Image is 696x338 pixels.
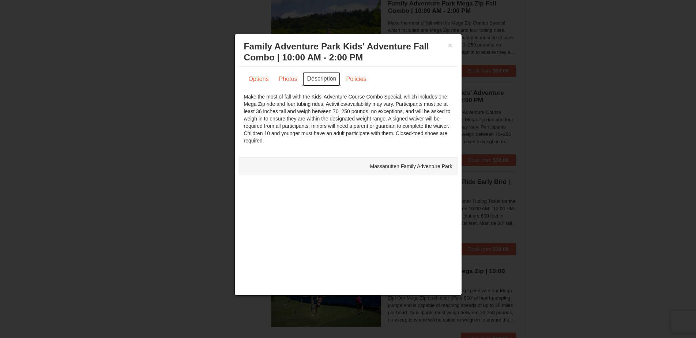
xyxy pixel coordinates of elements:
[302,72,341,86] a: Description
[244,72,274,86] a: Options
[238,157,458,175] div: Massanutten Family Adventure Park
[244,41,452,63] h3: Family Adventure Park Kids' Adventure Fall Combo | 10:00 AM - 2:00 PM
[341,72,371,86] a: Policies
[448,42,452,49] button: ×
[244,93,452,144] div: Make the most of fall with the Kids' Adventure Course Combo Special, which includes one Mega Zip ...
[274,72,302,86] a: Photos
